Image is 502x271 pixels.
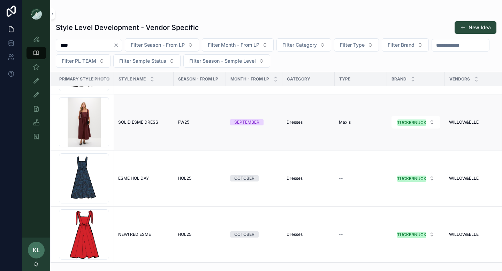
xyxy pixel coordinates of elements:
[455,21,496,34] button: New Idea
[397,119,426,126] div: TUCKERNUCK
[131,41,185,48] span: Filter Season - From LP
[287,176,303,181] span: Dresses
[276,38,331,52] button: Select Button
[339,119,383,125] a: Maxis
[178,232,191,237] span: HOL25
[391,228,440,241] button: Select Button
[118,119,158,125] span: SOLID ESME DRESS
[449,119,499,125] a: WILLOW&ELLE
[339,76,350,82] span: Type
[230,76,269,82] span: Month - From LP
[31,8,42,20] img: App logo
[59,76,109,82] span: Primary Style Photo
[119,76,146,82] span: Style Name
[234,231,254,238] div: OCTOBER
[391,172,440,185] button: Select Button
[118,176,169,181] a: ESME HOLIDAY
[339,119,351,125] span: Maxis
[230,175,278,181] a: OCTOBER
[189,57,256,64] span: Filter Season - Sample Level
[113,54,181,68] button: Select Button
[449,119,479,125] span: WILLOW&ELLE
[230,231,278,238] a: OCTOBER
[339,232,343,237] span: --
[56,23,199,32] h1: Style Level Development - Vendor Specific
[118,119,169,125] a: SOLID ESME DRESS
[178,232,222,237] a: HOL25
[287,76,310,82] span: Category
[287,119,303,125] span: Dresses
[449,232,499,237] a: WILLOW&ELLE
[178,76,218,82] span: Season - From LP
[391,76,406,82] span: Brand
[397,232,426,238] div: TUCKERNUCK
[234,175,254,181] div: OCTOBER
[287,232,303,237] span: Dresses
[287,119,330,125] a: Dresses
[183,54,270,68] button: Select Button
[118,176,149,181] span: ESME HOLIDAY
[178,119,222,125] a: FW25
[118,232,151,237] span: NEW! RED ESME
[449,232,479,237] span: WILLOW&ELLE
[449,76,470,82] span: Vendors
[449,176,479,181] span: WILLOW&ELLE
[282,41,317,48] span: Filter Category
[449,176,499,181] a: WILLOW&ELLE
[178,176,191,181] span: HOL25
[397,176,426,182] div: TUCKERNUCK
[56,54,111,68] button: Select Button
[391,116,440,129] button: Select Button
[382,38,429,52] button: Select Button
[118,232,169,237] a: NEW! RED ESME
[119,57,166,64] span: Filter Sample Status
[339,176,343,181] span: --
[230,119,278,125] a: SEPTEMBER
[388,41,414,48] span: Filter Brand
[334,38,379,52] button: Select Button
[178,119,189,125] span: FW25
[62,57,96,64] span: Filter PL TEAM
[287,232,330,237] a: Dresses
[340,41,365,48] span: Filter Type
[33,246,40,254] span: KL
[22,28,50,152] div: scrollable content
[202,38,274,52] button: Select Button
[234,119,259,125] div: SEPTEMBER
[125,38,199,52] button: Select Button
[339,176,383,181] a: --
[113,42,122,48] button: Clear
[178,176,222,181] a: HOL25
[287,176,330,181] a: Dresses
[339,232,383,237] a: --
[208,41,259,48] span: Filter Month - From LP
